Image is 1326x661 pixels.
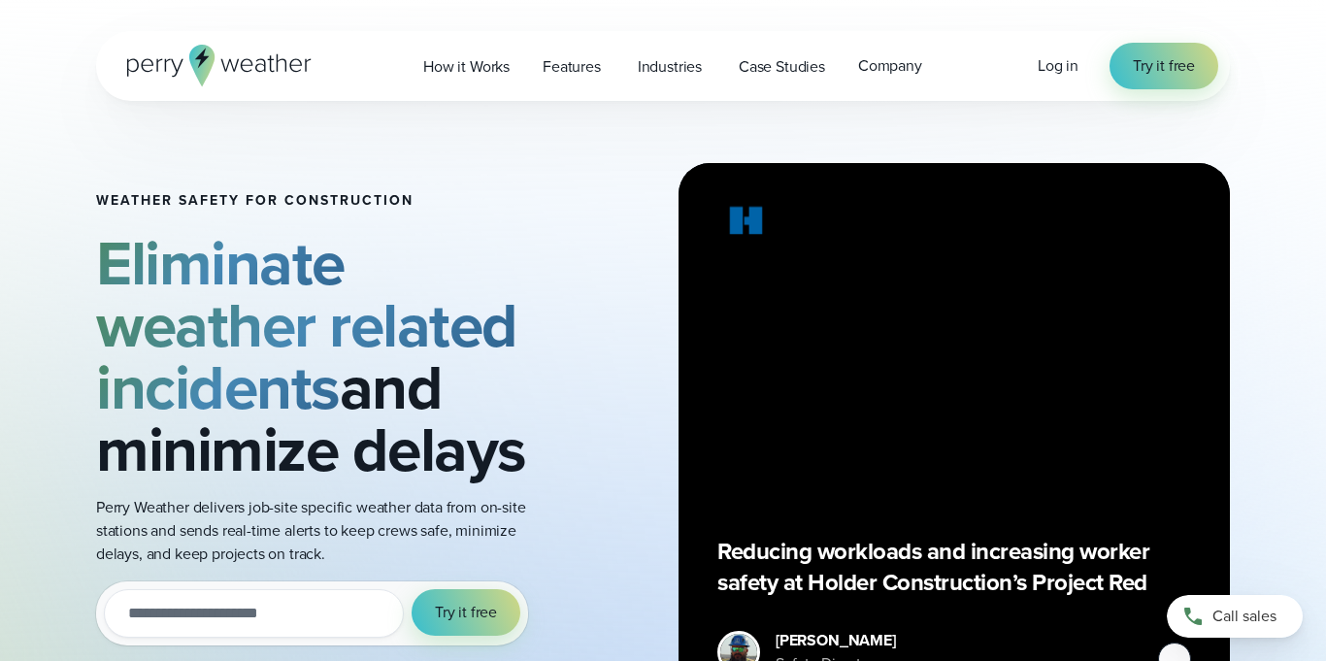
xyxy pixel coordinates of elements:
[96,232,550,480] h2: and minimize delays
[739,55,825,79] span: Case Studies
[96,496,550,566] p: Perry Weather delivers job-site specific weather data from on-site stations and sends real-time a...
[1167,595,1303,638] a: Call sales
[543,55,601,79] span: Features
[407,47,526,86] a: How it Works
[858,54,922,78] span: Company
[423,55,510,79] span: How it Works
[717,536,1191,598] p: Reducing workloads and increasing worker safety at Holder Construction’s Project Red
[412,589,520,636] button: Try it free
[717,202,776,247] img: Holder.svg
[1038,54,1078,78] a: Log in
[1212,605,1276,628] span: Call sales
[96,193,550,209] h1: Weather safety for Construction
[435,601,497,624] span: Try it free
[722,47,842,86] a: Case Studies
[1038,54,1078,77] span: Log in
[1110,43,1218,89] a: Try it free
[1133,54,1195,78] span: Try it free
[638,55,702,79] span: Industries
[776,629,896,652] div: [PERSON_NAME]
[96,217,517,433] strong: Eliminate weather related incidents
